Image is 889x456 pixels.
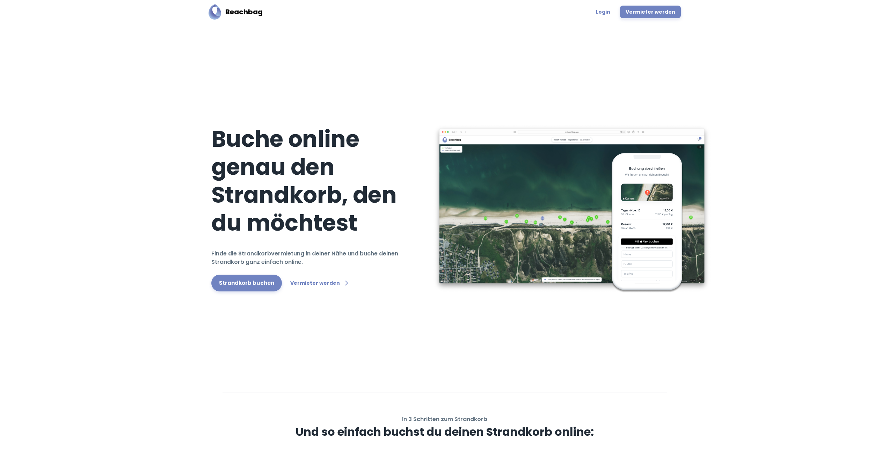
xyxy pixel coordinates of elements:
[211,415,678,424] h6: In 3 Schritten zum Strandkorb
[211,249,403,266] h6: Finde die Strandkorbvermietung in deiner Nähe und buche deinen Strandkorb ganz einfach online.
[209,4,263,20] a: BeachbagBeachbag
[432,124,712,293] img: Beachbag Map
[211,424,678,440] h3: Und so einfach buchst du deinen Strandkorb online:
[287,277,351,289] a: Vermieter werden
[211,125,421,241] h1: Buche online genau den Strandkorb, den du möchtest
[209,4,221,20] img: Beachbag
[592,6,614,18] a: Login
[225,7,263,17] h5: Beachbag
[620,6,681,18] a: Vermieter werden
[610,153,683,293] img: Beachbag Checkout Phone
[211,275,282,291] a: Strandkorb buchen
